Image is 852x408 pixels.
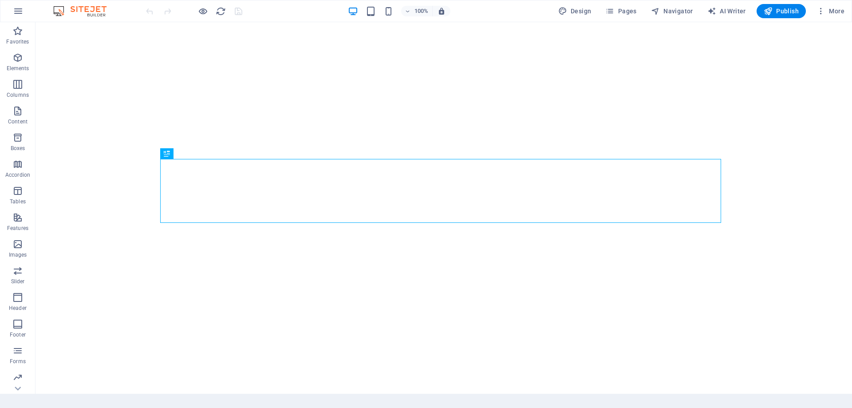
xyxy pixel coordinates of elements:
span: Design [558,7,592,16]
i: On resize automatically adjust zoom level to fit chosen device. [438,7,446,15]
span: Publish [764,7,799,16]
p: Footer [10,331,26,338]
p: Content [8,118,28,125]
button: Pages [602,4,640,18]
p: Tables [10,198,26,205]
span: Navigator [651,7,693,16]
button: More [813,4,848,18]
button: Publish [757,4,806,18]
p: Accordion [5,171,30,178]
p: Forms [10,358,26,365]
button: Design [555,4,595,18]
p: Slider [11,278,25,285]
p: Boxes [11,145,25,152]
i: Reload page [216,6,226,16]
p: Elements [7,65,29,72]
span: Pages [605,7,636,16]
p: Header [9,305,27,312]
p: Images [9,251,27,258]
h6: 100% [414,6,429,16]
p: Columns [7,91,29,99]
span: More [816,7,844,16]
div: Design (Ctrl+Alt+Y) [555,4,595,18]
button: 100% [401,6,433,16]
img: Editor Logo [51,6,118,16]
p: Features [7,225,28,232]
span: AI Writer [707,7,746,16]
button: reload [215,6,226,16]
p: Favorites [6,38,29,45]
button: Navigator [647,4,697,18]
button: AI Writer [704,4,749,18]
button: Click here to leave preview mode and continue editing [197,6,208,16]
